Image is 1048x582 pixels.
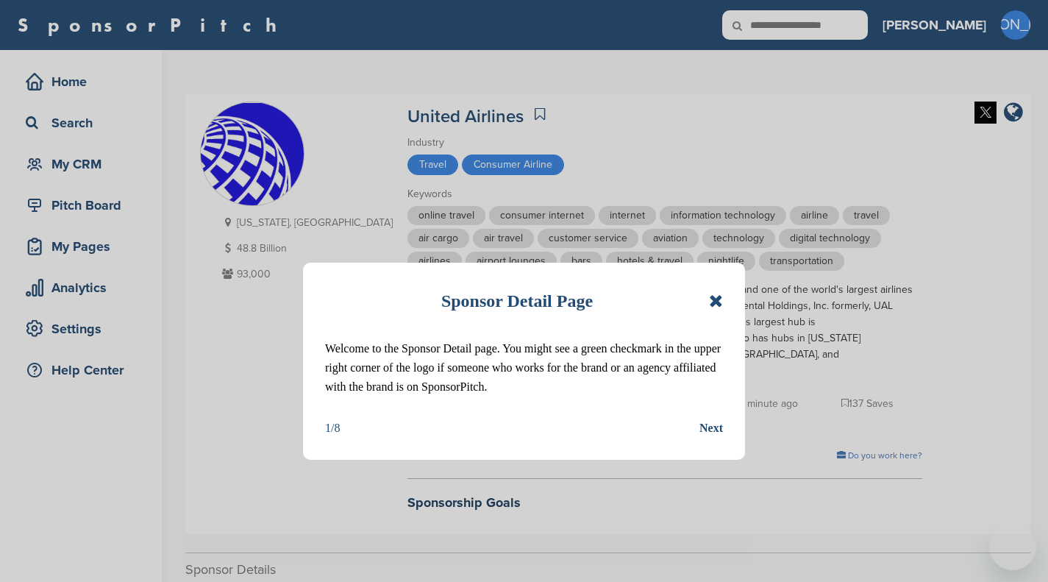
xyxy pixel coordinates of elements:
button: Next [699,419,723,438]
div: 1/8 [325,419,340,438]
iframe: Button to launch messaging window [989,523,1036,570]
h1: Sponsor Detail Page [441,285,593,317]
p: Welcome to the Sponsor Detail page. You might see a green checkmark in the upper right corner of ... [325,339,723,397]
